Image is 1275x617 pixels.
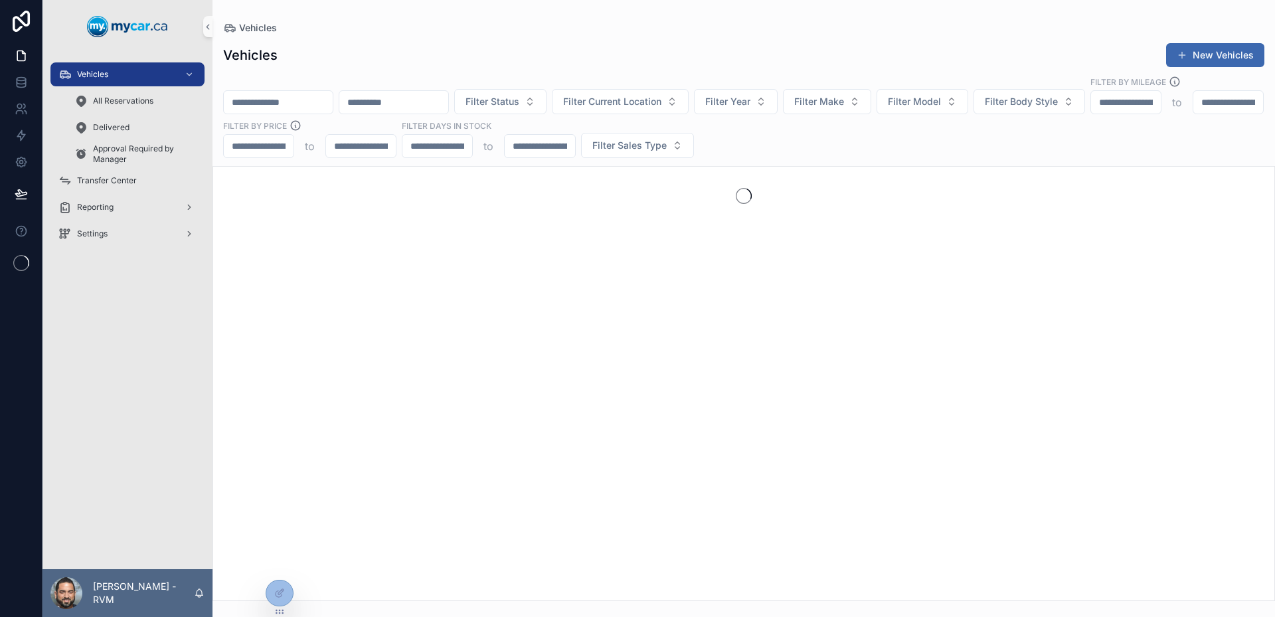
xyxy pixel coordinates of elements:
[93,143,191,165] span: Approval Required by Manager
[783,89,871,114] button: Select Button
[239,21,277,35] span: Vehicles
[1166,43,1264,67] button: New Vehicles
[93,96,153,106] span: All Reservations
[93,122,129,133] span: Delivered
[50,222,205,246] a: Settings
[694,89,778,114] button: Select Button
[705,95,750,108] span: Filter Year
[77,69,108,80] span: Vehicles
[454,89,547,114] button: Select Button
[974,89,1085,114] button: Select Button
[483,138,493,154] p: to
[50,195,205,219] a: Reporting
[50,62,205,86] a: Vehicles
[888,95,941,108] span: Filter Model
[985,95,1058,108] span: Filter Body Style
[77,228,108,239] span: Settings
[581,133,694,158] button: Select Button
[66,116,205,139] a: Delivered
[66,142,205,166] a: Approval Required by Manager
[223,21,277,35] a: Vehicles
[93,580,194,606] p: [PERSON_NAME] - RVM
[305,138,315,154] p: to
[1090,76,1166,88] label: Filter By Mileage
[563,95,661,108] span: Filter Current Location
[402,120,491,132] label: Filter Days In Stock
[66,89,205,113] a: All Reservations
[77,175,137,186] span: Transfer Center
[223,120,287,132] label: FILTER BY PRICE
[466,95,519,108] span: Filter Status
[794,95,844,108] span: Filter Make
[77,202,114,213] span: Reporting
[592,139,667,152] span: Filter Sales Type
[87,16,168,37] img: App logo
[42,53,212,263] div: scrollable content
[223,46,278,64] h1: Vehicles
[877,89,968,114] button: Select Button
[1172,94,1182,110] p: to
[552,89,689,114] button: Select Button
[50,169,205,193] a: Transfer Center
